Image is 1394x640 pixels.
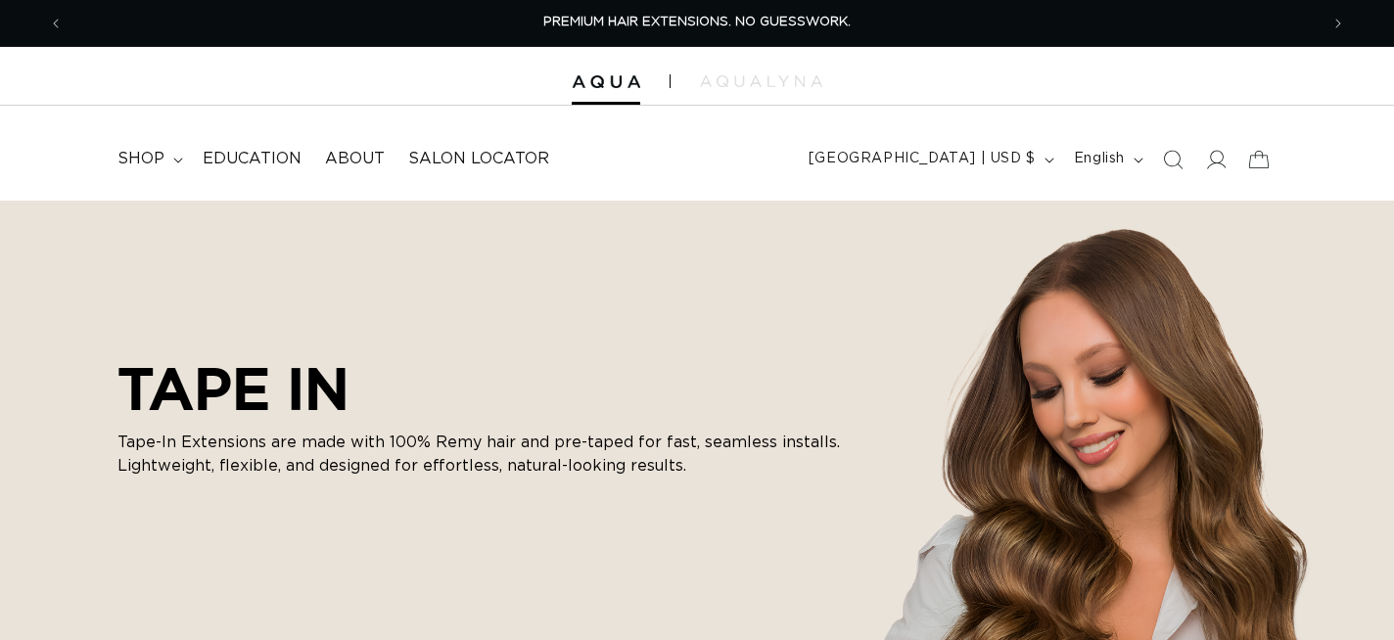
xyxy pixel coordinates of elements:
[117,431,861,478] p: Tape-In Extensions are made with 100% Remy hair and pre-taped for fast, seamless installs. Lightw...
[191,137,313,181] a: Education
[106,137,191,181] summary: shop
[325,149,385,169] span: About
[34,5,77,42] button: Previous announcement
[543,16,851,28] span: PREMIUM HAIR EXTENSIONS. NO GUESSWORK.
[396,137,561,181] a: Salon Locator
[797,141,1062,178] button: [GEOGRAPHIC_DATA] | USD $
[408,149,549,169] span: Salon Locator
[203,149,302,169] span: Education
[1151,138,1194,181] summary: Search
[117,149,164,169] span: shop
[809,149,1036,169] span: [GEOGRAPHIC_DATA] | USD $
[117,354,861,423] h2: TAPE IN
[313,137,396,181] a: About
[1062,141,1151,178] button: English
[1317,5,1360,42] button: Next announcement
[1074,149,1125,169] span: English
[700,75,822,87] img: aqualyna.com
[572,75,640,89] img: Aqua Hair Extensions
